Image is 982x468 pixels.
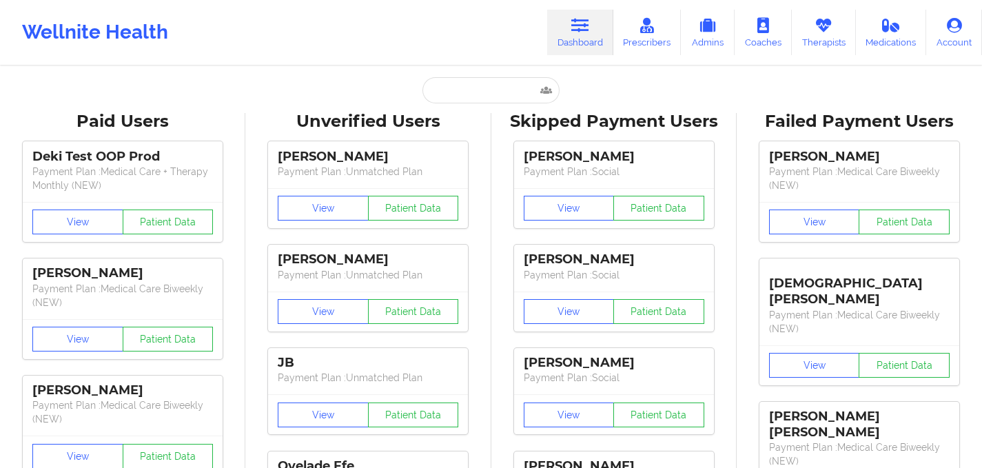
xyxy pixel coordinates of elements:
div: Skipped Payment Users [501,111,727,132]
div: [PERSON_NAME] [278,252,458,267]
button: View [32,210,123,234]
div: [PERSON_NAME] [32,383,213,398]
a: Account [926,10,982,55]
div: [PERSON_NAME] [32,265,213,281]
p: Payment Plan : Social [524,371,704,385]
button: View [278,196,369,221]
div: Paid Users [10,111,236,132]
a: Dashboard [547,10,613,55]
button: Patient Data [368,403,459,427]
button: Patient Data [613,299,704,324]
div: Failed Payment Users [746,111,972,132]
div: JB [278,355,458,371]
p: Payment Plan : Unmatched Plan [278,268,458,282]
button: Patient Data [368,299,459,324]
p: Payment Plan : Unmatched Plan [278,371,458,385]
div: [PERSON_NAME] [278,149,458,165]
button: Patient Data [613,196,704,221]
div: Deki Test OOP Prod [32,149,213,165]
p: Payment Plan : Social [524,165,704,179]
button: Patient Data [859,210,950,234]
a: Admins [681,10,735,55]
button: Patient Data [368,196,459,221]
button: View [524,196,615,221]
button: Patient Data [859,353,950,378]
p: Payment Plan : Social [524,268,704,282]
div: [PERSON_NAME] [769,149,950,165]
p: Payment Plan : Medical Care + Therapy Monthly (NEW) [32,165,213,192]
div: [DEMOGRAPHIC_DATA][PERSON_NAME] [769,265,950,307]
a: Therapists [792,10,856,55]
div: [PERSON_NAME] [524,149,704,165]
p: Payment Plan : Medical Care Biweekly (NEW) [769,165,950,192]
p: Payment Plan : Unmatched Plan [278,165,458,179]
p: Payment Plan : Medical Care Biweekly (NEW) [32,398,213,426]
a: Coaches [735,10,792,55]
button: View [769,210,860,234]
button: Patient Data [123,210,214,234]
p: Payment Plan : Medical Care Biweekly (NEW) [32,282,213,309]
button: View [769,353,860,378]
p: Payment Plan : Medical Care Biweekly (NEW) [769,440,950,468]
button: Patient Data [123,327,214,352]
button: View [278,403,369,427]
div: [PERSON_NAME] [PERSON_NAME] [769,409,950,440]
button: View [32,327,123,352]
div: [PERSON_NAME] [524,355,704,371]
button: View [278,299,369,324]
a: Medications [856,10,927,55]
button: View [524,403,615,427]
div: Unverified Users [255,111,481,132]
button: Patient Data [613,403,704,427]
a: Prescribers [613,10,682,55]
button: View [524,299,615,324]
div: [PERSON_NAME] [524,252,704,267]
p: Payment Plan : Medical Care Biweekly (NEW) [769,308,950,336]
